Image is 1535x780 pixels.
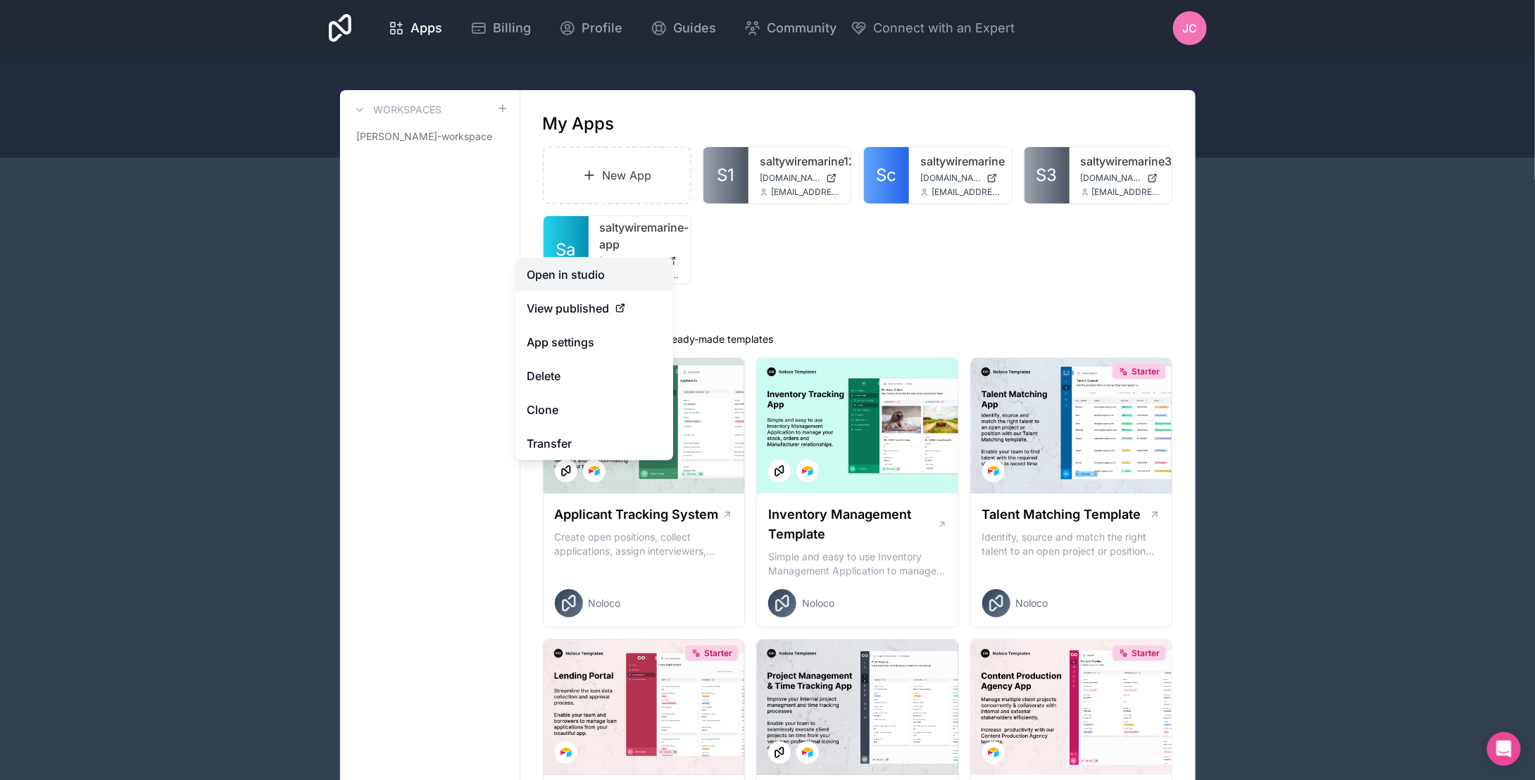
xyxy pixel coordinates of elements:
a: Open in studio [515,258,673,291]
span: S1 [718,164,735,187]
a: Profile [548,13,634,44]
span: Apps [411,18,442,38]
h1: Inventory Management Template [768,505,937,544]
span: Sc [877,164,897,187]
p: Simple and easy to use Inventory Management Application to manage your stock, orders and Manufact... [768,550,947,578]
img: Airtable Logo [988,465,999,477]
span: View published [527,300,609,317]
a: Clone [515,393,673,427]
a: Sc [864,147,909,203]
img: Airtable Logo [589,465,600,477]
span: Starter [704,648,732,659]
span: [DOMAIN_NAME] [1081,172,1141,184]
a: Guides [639,13,727,44]
span: Starter [1132,366,1160,377]
a: Sa [544,216,589,284]
div: Open Intercom Messenger [1487,732,1521,766]
a: [DOMAIN_NAME] [1081,172,1161,184]
button: Connect with an Expert [851,18,1015,38]
button: Delete [515,359,673,393]
span: [PERSON_NAME]-workspace [357,130,493,144]
h1: Applicant Tracking System [555,505,719,524]
span: Noloco [589,596,621,610]
a: S1 [703,147,748,203]
p: Get started with one of our ready-made templates [543,332,1173,346]
a: App settings [515,325,673,359]
a: S3 [1025,147,1070,203]
a: saltywiremarine-app [600,219,680,253]
span: [DOMAIN_NAME] [920,172,981,184]
span: S3 [1036,164,1058,187]
a: View published [515,291,673,325]
span: [DOMAIN_NAME] [600,256,660,267]
a: Community [733,13,848,44]
h1: Talent Matching Template [982,505,1141,524]
h1: Templates [543,307,1173,329]
a: [PERSON_NAME]-workspace [351,124,508,149]
a: [DOMAIN_NAME] [600,256,680,267]
span: Starter [1132,648,1160,659]
img: Airtable Logo [802,465,813,477]
p: Identify, source and match the right talent to an open project or position with our Talent Matchi... [982,530,1161,558]
span: Connect with an Expert [873,18,1015,38]
img: Airtable Logo [802,747,813,758]
span: Noloco [1016,596,1048,610]
a: saltywiremarine3 [1081,153,1161,170]
a: saltywiremarine [920,153,1001,170]
span: [EMAIL_ADDRESS][DOMAIN_NAME] [1092,187,1161,198]
span: Billing [493,18,531,38]
img: Airtable Logo [560,747,572,758]
a: New App [543,146,692,204]
span: [EMAIL_ADDRESS][DOMAIN_NAME] [771,187,840,198]
a: Transfer [515,427,673,460]
p: Create open positions, collect applications, assign interviewers, centralise candidate feedback a... [555,530,734,558]
a: [DOMAIN_NAME] [760,172,840,184]
span: [DOMAIN_NAME] [760,172,820,184]
a: [DOMAIN_NAME] [920,172,1001,184]
a: Apps [377,13,453,44]
h3: Workspaces [374,103,442,117]
span: Sa [556,239,576,261]
img: Airtable Logo [988,747,999,758]
span: Profile [582,18,622,38]
span: [EMAIL_ADDRESS][DOMAIN_NAME] [932,187,1001,198]
span: Noloco [802,596,834,610]
a: Billing [459,13,542,44]
span: Guides [673,18,716,38]
h1: My Apps [543,113,615,135]
a: saltywiremarine123 [760,153,840,170]
span: Community [767,18,837,38]
a: Workspaces [351,101,442,118]
span: JC [1182,20,1197,37]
